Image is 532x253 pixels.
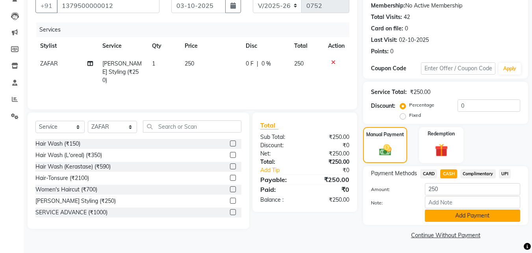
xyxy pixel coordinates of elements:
[36,22,355,37] div: Services
[399,36,429,44] div: 02-10-2025
[35,37,98,55] th: Stylist
[420,169,437,178] span: CARD
[371,2,520,10] div: No Active Membership
[152,60,155,67] span: 1
[371,47,389,56] div: Points:
[254,175,305,184] div: Payable:
[305,141,355,150] div: ₹0
[143,120,241,133] input: Search or Scan
[254,196,305,204] div: Balance :
[404,13,410,21] div: 42
[241,37,289,55] th: Disc
[371,64,421,73] div: Coupon Code
[425,210,520,222] button: Add Payment
[254,158,305,166] div: Total:
[499,63,521,75] button: Apply
[371,36,397,44] div: Last Visit:
[180,37,241,55] th: Price
[261,60,271,68] span: 0 %
[365,231,526,240] a: Continue Without Payment
[371,169,417,178] span: Payment Methods
[289,37,324,55] th: Total
[365,186,419,193] label: Amount:
[499,169,511,178] span: UPI
[371,2,405,10] div: Membership:
[305,196,355,204] div: ₹250.00
[257,60,258,68] span: |
[305,175,355,184] div: ₹250.00
[305,150,355,158] div: ₹250.00
[35,163,111,171] div: Hair Wash (Kerastase) (₹590)
[313,166,356,174] div: ₹0
[425,196,520,208] input: Add Note
[410,88,430,96] div: ₹250.00
[35,208,108,217] div: SERVICE ADVANCE (₹1000)
[460,169,496,178] span: Complimentary
[102,60,142,84] span: [PERSON_NAME] Styling (₹250)
[40,60,58,67] span: ZAFAR
[431,142,452,158] img: _gift.svg
[260,121,278,129] span: Total
[425,183,520,195] input: Amount
[98,37,147,55] th: Service
[366,131,404,138] label: Manual Payment
[405,24,408,33] div: 0
[371,88,407,96] div: Service Total:
[440,169,457,178] span: CASH
[365,199,419,206] label: Note:
[35,174,89,182] div: Hair-Tonsure (₹2100)
[35,197,116,205] div: [PERSON_NAME] Styling (₹250)
[294,60,304,67] span: 250
[35,186,97,194] div: Women's Haircut (₹700)
[254,133,305,141] div: Sub Total:
[323,37,349,55] th: Action
[409,101,434,109] label: Percentage
[305,158,355,166] div: ₹250.00
[371,13,402,21] div: Total Visits:
[254,185,305,194] div: Paid:
[375,143,395,157] img: _cash.svg
[254,166,313,174] a: Add Tip
[35,140,80,148] div: Hair Wash (₹150)
[35,151,102,159] div: Hair Wash (L'oreal) (₹350)
[254,150,305,158] div: Net:
[390,47,393,56] div: 0
[246,60,254,68] span: 0 F
[254,141,305,150] div: Discount:
[147,37,180,55] th: Qty
[409,112,421,119] label: Fixed
[428,130,455,137] label: Redemption
[371,102,395,110] div: Discount:
[305,185,355,194] div: ₹0
[185,60,194,67] span: 250
[305,133,355,141] div: ₹250.00
[421,62,495,75] input: Enter Offer / Coupon Code
[371,24,403,33] div: Card on file:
